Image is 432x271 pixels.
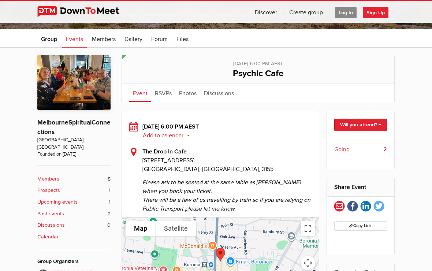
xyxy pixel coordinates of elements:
span: Forum [151,36,168,43]
span: Copy Link [349,223,372,228]
span: 8 [108,175,111,183]
a: Forum [148,29,171,48]
span: Group [41,36,57,43]
button: Map camera controls [301,256,315,270]
b: Prospects [37,186,60,194]
a: Members 8 [37,175,111,183]
span: [STREET_ADDRESS] [142,156,312,165]
a: Sign Up [363,1,394,23]
span: Files [176,36,189,43]
a: Event [129,83,151,102]
a: Upcoming events 1 [37,198,111,206]
span: 1 [109,198,111,206]
span: 1 [109,186,111,194]
b: Upcoming events [37,198,78,206]
button: Copy Link [334,221,387,231]
span: Going [334,145,350,154]
span: 0 [107,221,111,229]
b: Past events [37,210,64,218]
span: Psychic Cafe [233,68,283,79]
b: The Drop In Cafe [142,148,187,155]
a: Prospects 1 [37,186,111,194]
a: Files [173,29,192,48]
div: [DATE] 6:00 PM AEST [129,55,387,68]
span: Log In [335,7,357,18]
a: Gallery [121,29,146,48]
button: Show street map [126,221,156,236]
span: Founded on [DATE] [37,151,111,158]
a: Will you attend? [334,119,387,131]
span: [GEOGRAPHIC_DATA], [GEOGRAPHIC_DATA] [37,137,111,151]
div: [DATE] 6:00 PM AEST [129,122,312,140]
a: Discussions [200,83,238,102]
a: Members [88,29,119,48]
a: Discover [249,1,283,23]
span: Members [92,36,116,43]
img: MelbourneSpiritualConnections [37,55,111,110]
button: Toggle fullscreen view [301,221,315,236]
a: RSVPs [151,83,175,102]
span: Sign Up [363,7,388,18]
a: Photos [175,83,200,102]
b: 2 [383,145,387,154]
b: Discussions [37,221,65,229]
img: DownToMeet [37,6,131,17]
button: Add to calendar [142,132,195,139]
a: Calendar [37,233,111,241]
div: Group Organizers [37,257,111,266]
span: [GEOGRAPHIC_DATA], [GEOGRAPHIC_DATA], 3155 [142,166,273,173]
a: Discussions 0 [37,221,111,229]
a: Past events 2 [37,210,111,218]
span: Please ask to be seated at the same table as [PERSON_NAME] when you book your ticket. There will ... [142,174,312,213]
span: Gallery [124,36,142,43]
a: Events [62,29,87,48]
button: Show satellite imagery [156,221,196,236]
a: Create group [283,1,329,23]
span: Events [66,36,83,43]
a: Log In [329,1,362,23]
a: Group [37,29,61,48]
h2: Share Event [334,178,387,196]
b: Calendar [37,233,59,241]
span: 2 [108,210,111,218]
b: Members [37,175,59,183]
a: MelbourneSpiritualConnections [37,119,111,136]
